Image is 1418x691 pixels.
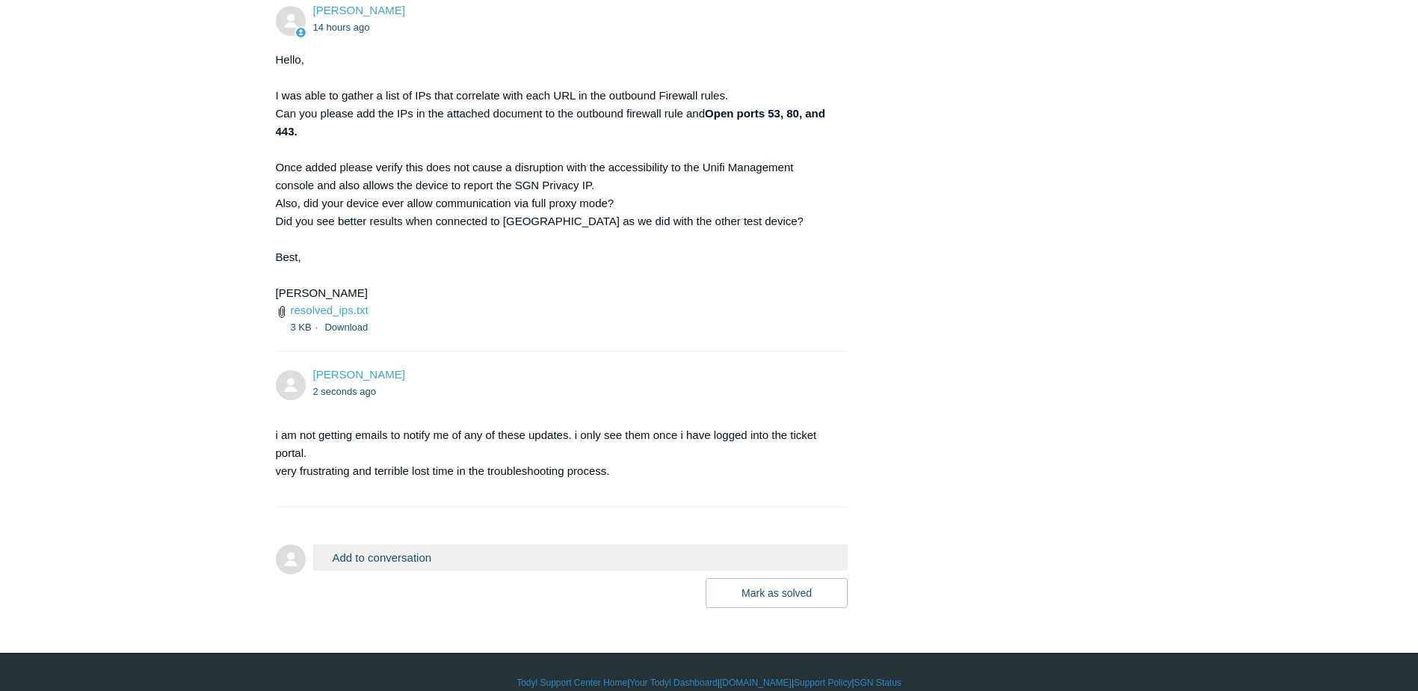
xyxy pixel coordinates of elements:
[313,4,405,16] span: Kris Haire
[517,676,627,690] a: Todyl Support Center Home
[720,676,792,690] a: [DOMAIN_NAME]
[276,676,1143,690] div: | | | |
[313,368,405,381] span: Matthew OBrien
[313,22,370,33] time: 09/18/2025, 18:23
[291,322,322,333] span: 3 KB
[313,544,848,571] button: Add to conversation
[794,676,851,690] a: Support Policy
[276,426,833,480] p: i am not getting emails to notify me of any of these updates. i only see them once i have logged ...
[629,676,717,690] a: Your Todyl Dashboard
[324,322,368,333] a: Download
[313,4,405,16] a: [PERSON_NAME]
[706,578,848,608] button: Mark as solved
[313,386,377,397] time: 09/19/2025, 08:56
[313,368,405,381] a: [PERSON_NAME]
[276,51,833,302] div: Hello, I was able to gather a list of IPs that correlate with each URL in the outbound Firewall r...
[276,107,825,138] strong: Open ports 53, 80, and 443.
[854,676,901,690] a: SGN Status
[291,304,369,316] a: resolved_ips.txt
